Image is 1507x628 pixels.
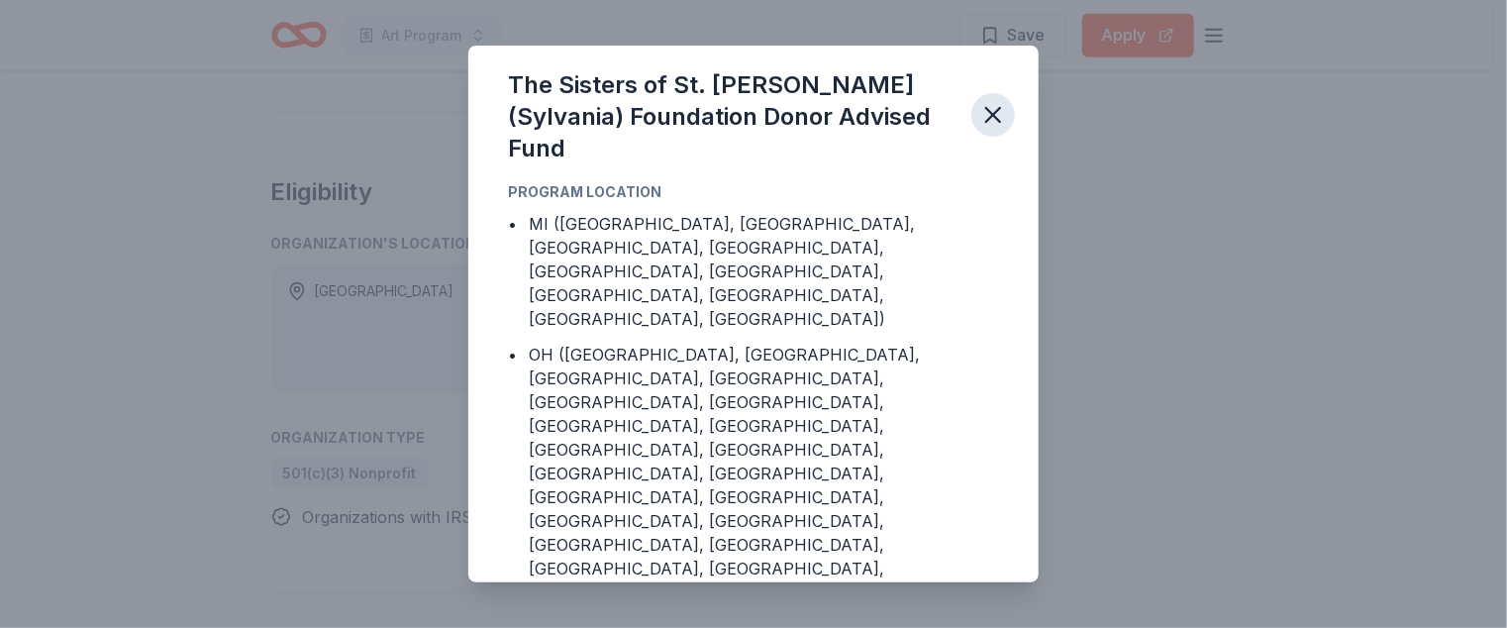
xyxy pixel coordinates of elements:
[508,212,517,236] div: •
[508,343,517,366] div: •
[529,212,999,331] div: MI ([GEOGRAPHIC_DATA], [GEOGRAPHIC_DATA], [GEOGRAPHIC_DATA], [GEOGRAPHIC_DATA], [GEOGRAPHIC_DATA]...
[508,69,955,164] div: The Sisters of St. [PERSON_NAME] (Sylvania) Foundation Donor Advised Fund
[529,343,999,604] div: OH ([GEOGRAPHIC_DATA], [GEOGRAPHIC_DATA], [GEOGRAPHIC_DATA], [GEOGRAPHIC_DATA], [GEOGRAPHIC_DATA]...
[508,180,999,204] div: Program Location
